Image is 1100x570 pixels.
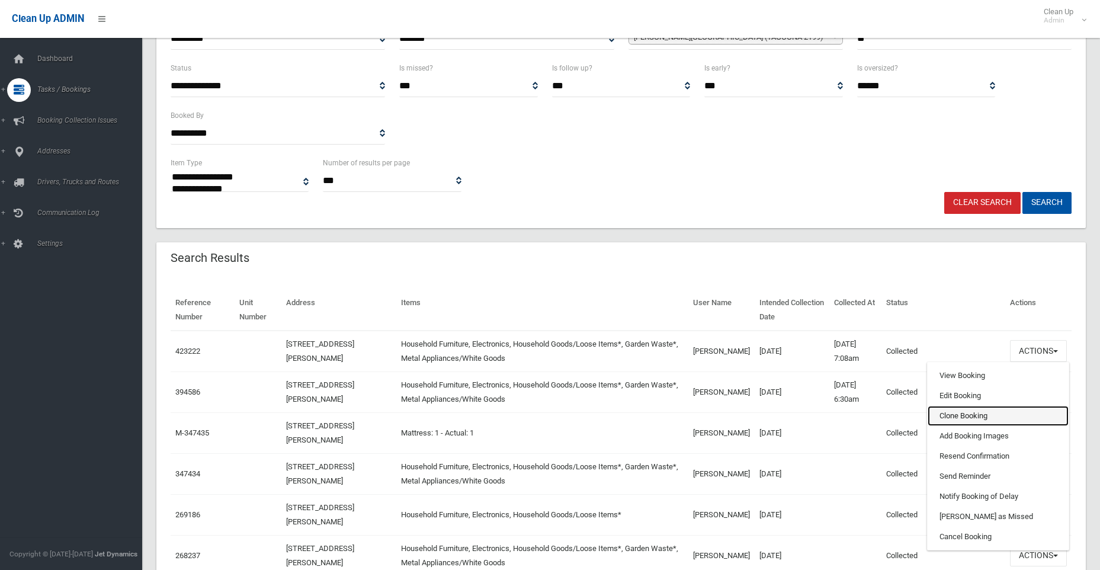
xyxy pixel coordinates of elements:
span: Drivers, Trucks and Routes [34,178,151,186]
a: M-347435 [175,428,209,437]
a: 268237 [175,551,200,560]
td: [PERSON_NAME] [688,453,755,494]
td: Collected [881,331,1005,372]
label: Booked By [171,109,204,122]
td: [DATE] [755,412,829,453]
td: Collected [881,453,1005,494]
small: Admin [1044,16,1073,25]
a: Clear Search [944,192,1021,214]
a: [STREET_ADDRESS][PERSON_NAME] [286,380,354,404]
button: Search [1022,192,1072,214]
a: [STREET_ADDRESS][PERSON_NAME] [286,503,354,526]
span: Settings [34,239,151,248]
th: Intended Collection Date [755,290,829,331]
td: Collected [881,412,1005,453]
label: Number of results per page [323,156,410,169]
span: Addresses [34,147,151,155]
label: Is follow up? [552,62,592,75]
a: Add Booking Images [928,426,1069,446]
span: Copyright © [DATE]-[DATE] [9,550,93,558]
strong: Jet Dynamics [95,550,137,558]
a: 423222 [175,347,200,356]
header: Search Results [156,246,264,270]
td: Collected [881,372,1005,412]
th: Address [281,290,396,331]
span: Clean Up ADMIN [12,13,84,24]
span: Communication Log [34,209,151,217]
th: Reference Number [171,290,235,331]
a: [STREET_ADDRESS][PERSON_NAME] [286,421,354,444]
td: Collected [881,494,1005,535]
td: [DATE] [755,331,829,372]
a: Cancel Booking [928,527,1069,547]
th: Items [396,290,688,331]
th: Status [881,290,1005,331]
a: 347434 [175,469,200,478]
a: [STREET_ADDRESS][PERSON_NAME] [286,340,354,363]
a: Edit Booking [928,386,1069,406]
td: [PERSON_NAME] [688,412,755,453]
a: Notify Booking of Delay [928,486,1069,507]
span: Clean Up [1038,7,1085,25]
a: [STREET_ADDRESS][PERSON_NAME] [286,462,354,485]
td: [DATE] 6:30am [829,372,881,412]
a: Resend Confirmation [928,446,1069,466]
a: [PERSON_NAME] as Missed [928,507,1069,527]
a: [STREET_ADDRESS][PERSON_NAME] [286,544,354,567]
td: [PERSON_NAME] [688,331,755,372]
label: Item Type [171,156,202,169]
td: [DATE] [755,372,829,412]
td: Mattress: 1 - Actual: 1 [396,412,688,453]
a: 394586 [175,388,200,396]
label: Is early? [704,62,730,75]
span: Dashboard [34,55,151,63]
a: Send Reminder [928,466,1069,486]
button: Actions [1010,340,1067,362]
label: Is missed? [399,62,433,75]
td: [DATE] [755,453,829,494]
td: [PERSON_NAME] [688,372,755,412]
th: Unit Number [235,290,281,331]
th: Actions [1005,290,1072,331]
th: Collected At [829,290,881,331]
label: Status [171,62,191,75]
a: Clone Booking [928,406,1069,426]
td: Household Furniture, Electronics, Household Goods/Loose Items*, Garden Waste*, Metal Appliances/W... [396,453,688,494]
td: Household Furniture, Electronics, Household Goods/Loose Items* [396,494,688,535]
label: Is oversized? [857,62,898,75]
th: User Name [688,290,755,331]
a: View Booking [928,366,1069,386]
span: Tasks / Bookings [34,85,151,94]
a: 269186 [175,510,200,519]
td: Household Furniture, Electronics, Household Goods/Loose Items*, Garden Waste*, Metal Appliances/W... [396,372,688,412]
td: [DATE] 7:08am [829,331,881,372]
button: Actions [1010,545,1067,566]
td: [DATE] [755,494,829,535]
td: Household Furniture, Electronics, Household Goods/Loose Items*, Garden Waste*, Metal Appliances/W... [396,331,688,372]
td: [PERSON_NAME] [688,494,755,535]
span: Booking Collection Issues [34,116,151,124]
